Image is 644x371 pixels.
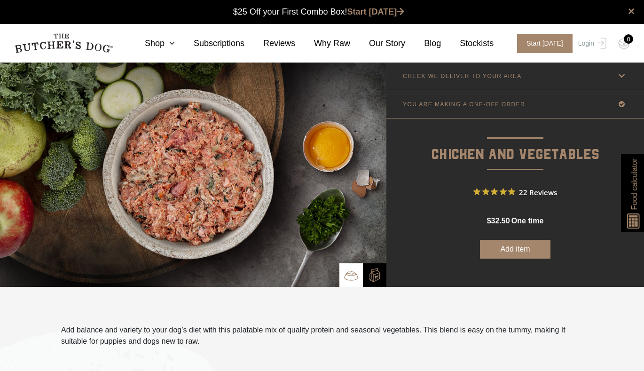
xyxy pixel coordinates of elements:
[403,101,525,108] p: YOU ARE MAKING A ONE-OFF ORDER
[350,37,405,50] a: Our Story
[618,38,630,50] img: TBD_Cart-Empty.png
[487,217,491,225] span: $
[628,6,635,17] a: close
[126,37,175,50] a: Shop
[480,240,550,259] button: Add item
[403,73,522,79] p: CHECK WE DELIVER TO YOUR AREA
[508,34,576,53] a: Start [DATE]
[511,217,543,225] span: one time
[295,37,350,50] a: Why Raw
[491,217,510,225] span: 32.50
[175,37,244,50] a: Subscriptions
[624,34,633,44] div: 0
[344,268,358,283] img: TBD_Bowl.png
[628,158,640,210] span: Food calculator
[386,90,644,118] a: YOU ARE MAKING A ONE-OFF ORDER
[386,118,644,166] p: Chicken and Vegetables
[576,34,606,53] a: Login
[405,37,441,50] a: Blog
[517,34,573,53] span: Start [DATE]
[519,185,557,199] span: 22 Reviews
[386,62,644,90] a: CHECK WE DELIVER TO YOUR AREA
[61,324,583,347] p: Add balance and variety to your dog’s diet with this palatable mix of quality protein and seasona...
[473,185,557,199] button: Rated 4.9 out of 5 stars from 22 reviews. Jump to reviews.
[347,7,405,16] a: Start [DATE]
[368,268,382,282] img: TBD_Build-A-Box-2.png
[244,37,295,50] a: Reviews
[441,37,494,50] a: Stockists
